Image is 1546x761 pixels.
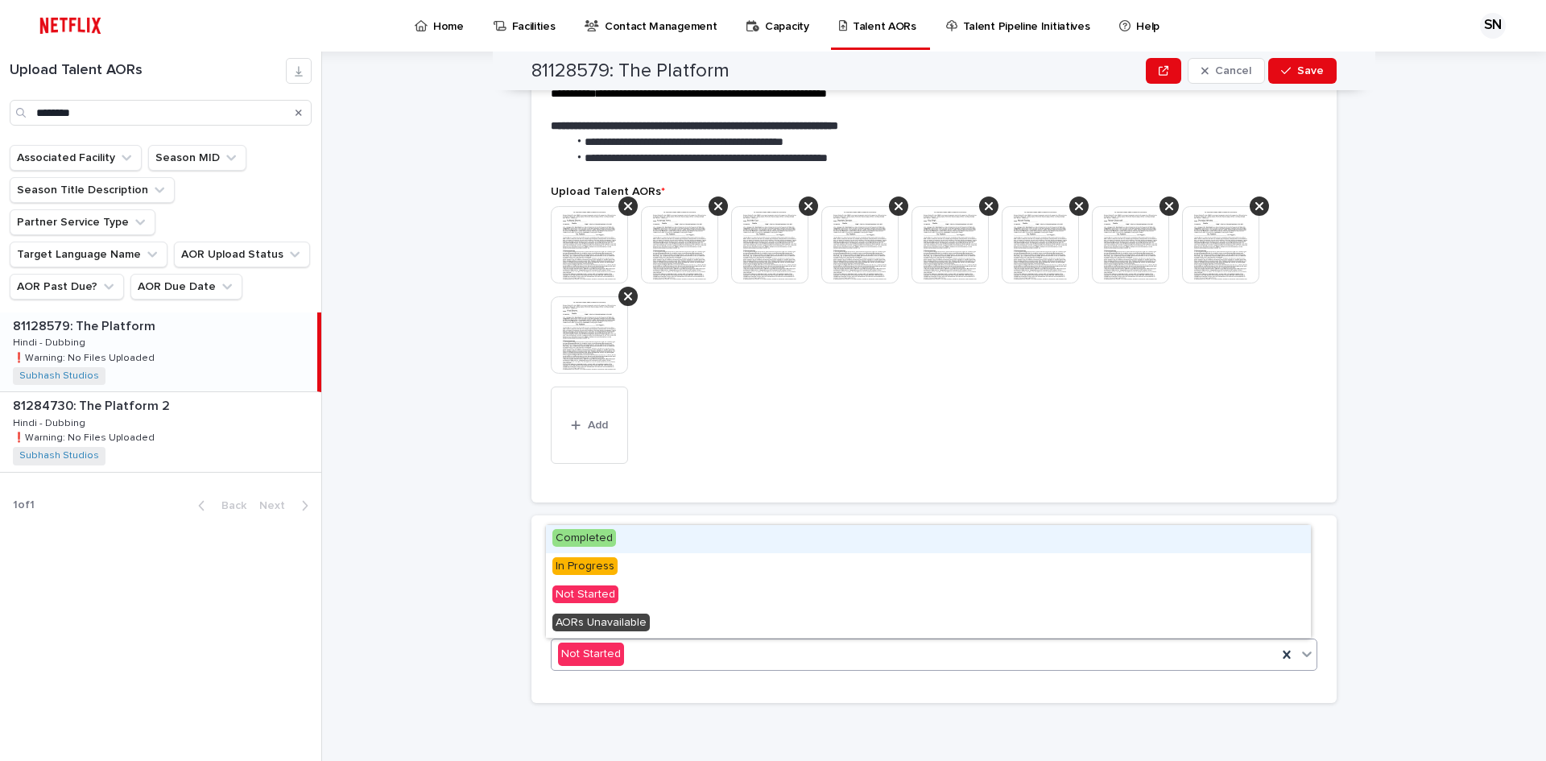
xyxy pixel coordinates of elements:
[546,610,1311,638] div: AORs Unavailable
[13,334,89,349] p: Hindi - Dubbing
[552,585,618,603] span: Not Started
[10,209,155,235] button: Partner Service Type
[253,498,321,513] button: Next
[552,557,618,575] span: In Progress
[531,60,730,83] h2: 81128579: The Platform
[10,274,124,300] button: AOR Past Due?
[1215,65,1251,77] span: Cancel
[185,498,253,513] button: Back
[551,387,628,464] button: Add
[588,420,608,431] span: Add
[546,553,1311,581] div: In Progress
[13,395,173,414] p: 81284730: The Platform 2
[148,145,246,171] button: Season MID
[212,500,246,511] span: Back
[551,186,665,197] span: Upload Talent AORs
[19,370,99,382] a: Subhash Studios
[10,242,167,267] button: Target Language Name
[1268,58,1337,84] button: Save
[546,525,1311,553] div: Completed
[10,145,142,171] button: Associated Facility
[130,274,242,300] button: AOR Due Date
[13,429,158,444] p: ❗️Warning: No Files Uploaded
[13,415,89,429] p: Hindi - Dubbing
[1188,58,1265,84] button: Cancel
[552,529,616,547] span: Completed
[259,500,295,511] span: Next
[13,349,158,364] p: ❗️Warning: No Files Uploaded
[10,100,312,126] input: Search
[19,450,99,461] a: Subhash Studios
[1297,65,1324,77] span: Save
[174,242,310,267] button: AOR Upload Status
[13,316,159,334] p: 81128579: The Platform
[546,581,1311,610] div: Not Started
[552,614,650,631] span: AORs Unavailable
[10,177,175,203] button: Season Title Description
[32,10,109,42] img: ifQbXi3ZQGMSEF7WDB7W
[558,643,624,666] div: Not Started
[1480,13,1506,39] div: SN
[10,62,286,80] h1: Upload Talent AORs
